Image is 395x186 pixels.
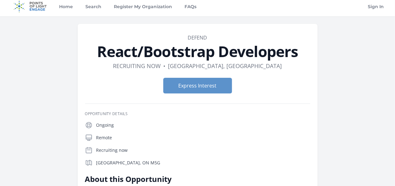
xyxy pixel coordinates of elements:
[168,61,282,70] dd: [GEOGRAPHIC_DATA], [GEOGRAPHIC_DATA]
[96,160,310,166] p: [GEOGRAPHIC_DATA], ON M5G
[164,61,166,70] div: •
[113,61,161,70] dd: Recruiting now
[96,135,310,141] p: Remote
[96,122,310,128] p: Ongoing
[96,147,310,153] p: Recruiting now
[85,44,310,59] h1: React/Bootstrap Developers
[85,111,310,116] h3: Opportunity Details
[85,174,268,184] h2: About this Opportunity
[188,34,207,41] a: DEFEND
[163,78,232,93] button: Express Interest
